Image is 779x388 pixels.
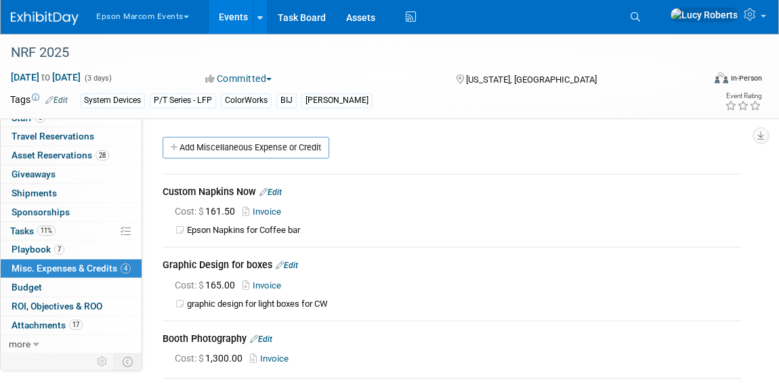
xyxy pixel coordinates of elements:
span: Staff [12,112,45,123]
img: Lucy Roberts [670,7,738,22]
a: Edit [259,188,282,197]
div: In-Person [730,73,762,83]
div: Event Rating [725,93,761,100]
td: Epson Napkins for Coffee bar [187,225,742,236]
span: Tasks [10,225,56,236]
span: to [39,72,52,83]
span: ROI, Objectives & ROO [12,301,102,311]
span: 17 [69,320,83,330]
div: Graphic Design for boxes [163,258,742,274]
a: Edit [250,335,272,344]
a: Shipments [1,184,142,202]
span: Asset Reservations [12,150,109,160]
span: (3 days) [83,74,112,83]
span: Cost: $ [175,280,205,290]
a: Budget [1,278,142,297]
img: Format-Inperson.png [715,72,728,83]
div: P/T Series - LFP [150,93,216,108]
span: Budget [12,282,42,293]
a: Travel Reservations [1,127,142,146]
div: Event Format [646,70,763,91]
td: Toggle Event Tabs [114,353,142,370]
div: System Devices [80,93,145,108]
img: ExhibitDay [11,12,79,25]
span: Playbook [12,244,64,255]
a: Attachments17 [1,316,142,335]
a: Asset Reservations28 [1,146,142,165]
span: Cost: $ [175,353,205,364]
span: 165.00 [175,280,240,290]
span: 7 [54,244,64,255]
span: Shipments [12,188,57,198]
a: Tasks11% [1,222,142,240]
span: Cost: $ [175,206,205,217]
a: Add Miscellaneous Expense or Credit [163,137,329,158]
div: Custom Napkins Now [163,185,742,201]
span: 161.50 [175,206,240,217]
span: Giveaways [12,169,56,179]
td: Personalize Event Tab Strip [91,353,114,370]
a: Playbook7 [1,240,142,259]
span: 4 [121,263,131,274]
a: Misc. Expenses & Credits4 [1,259,142,278]
span: 1,300.00 [175,353,248,364]
button: Committed [201,72,277,85]
span: more [9,339,30,349]
div: BIJ [276,93,297,108]
span: [US_STATE], [GEOGRAPHIC_DATA] [466,74,597,85]
a: Invoice [250,353,294,364]
a: ROI, Objectives & ROO [1,297,142,316]
a: Invoice [243,280,287,290]
span: 11% [37,225,56,236]
div: ColorWorks [221,93,272,108]
span: 5 [35,112,45,123]
div: NRF 2025 [6,41,688,65]
a: Sponsorships [1,203,142,221]
a: more [1,335,142,353]
span: Sponsorships [12,207,70,217]
a: Edit [45,95,68,105]
span: 28 [96,150,109,160]
div: [PERSON_NAME] [301,93,373,108]
span: Misc. Expenses & Credits [12,263,131,274]
span: Travel Reservations [12,131,94,142]
span: Attachments [12,320,83,330]
td: Tags [10,93,68,108]
div: Booth Photography [163,332,742,348]
a: Giveaways [1,165,142,184]
span: [DATE] [DATE] [10,71,81,83]
td: graphic design for light boxes for CW [187,299,742,310]
a: Edit [276,261,298,270]
a: Invoice [243,207,287,217]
